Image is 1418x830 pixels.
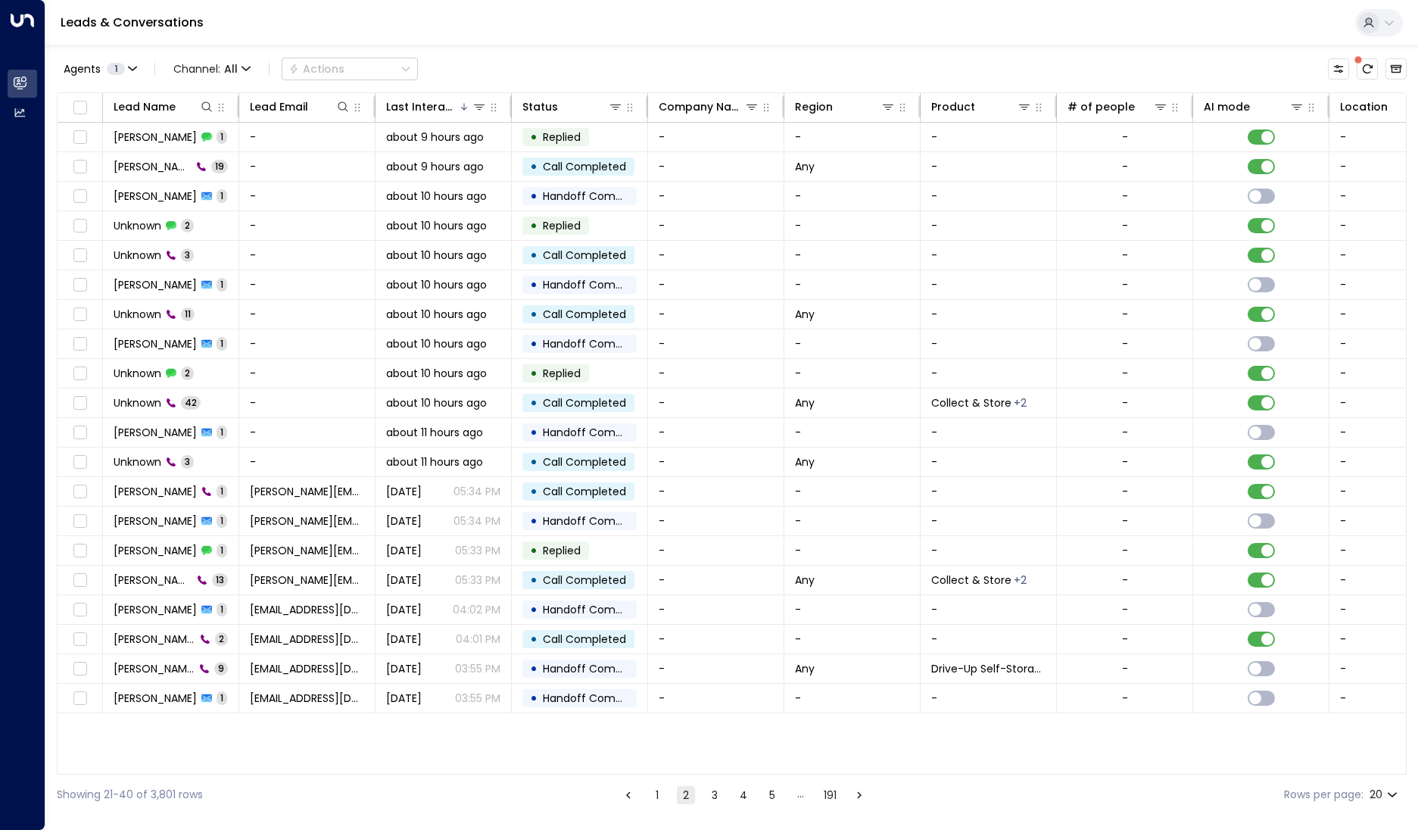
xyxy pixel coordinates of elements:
span: Unknown [114,395,161,410]
span: All [224,63,238,75]
span: 1 [217,189,227,202]
span: Lester Marshall [114,691,197,706]
div: Status [522,98,623,116]
span: 1 [217,426,227,438]
span: Yesterday [386,661,422,676]
div: Company Name [659,98,759,116]
td: - [648,123,784,151]
div: - [1122,632,1128,647]
div: - [1122,661,1128,676]
td: - [648,152,784,181]
div: Region [795,98,833,116]
span: Handoff Completed [543,277,650,292]
span: Unknown [114,366,161,381]
span: Handoff Completed [543,336,650,351]
span: Yung W [114,543,197,558]
span: about 10 hours ago [386,366,487,381]
span: kevin.zhou0704@gmail.com [250,543,364,558]
div: • [530,301,538,327]
div: • [530,567,538,593]
span: 11 [181,307,195,320]
span: Toggle select row [70,482,89,501]
td: - [921,152,1057,181]
td: - [648,507,784,535]
div: Last Interacted [386,98,458,116]
td: - [239,211,376,240]
span: Toggle select row [70,601,89,619]
td: - [648,654,784,683]
span: Call Completed [543,573,626,588]
span: 1 [107,63,125,75]
div: - [1122,602,1128,617]
div: AI mode [1204,98,1250,116]
div: - [1122,129,1128,145]
div: - [1122,543,1128,558]
span: Any [795,159,815,174]
span: Call Completed [543,248,626,263]
button: Go to page 1 [648,786,666,804]
td: - [784,123,921,151]
div: - [1122,248,1128,263]
div: - [1122,159,1128,174]
span: 1 [217,514,227,527]
span: about 10 hours ago [386,189,487,204]
div: • [530,360,538,386]
td: - [784,241,921,270]
div: … [792,786,810,804]
span: Yung W [114,573,192,588]
td: - [784,329,921,358]
span: Any [795,661,815,676]
div: Drive-Up Self-Storage,Drop & Store [1014,395,1027,410]
td: - [784,211,921,240]
span: Yesterday [386,513,422,529]
div: • [530,449,538,475]
span: Handoff Completed [543,189,650,204]
td: - [921,300,1057,329]
span: 3 [181,248,194,261]
span: Any [795,573,815,588]
span: Toggle select row [70,187,89,206]
span: Any [795,307,815,322]
span: about 9 hours ago [386,159,484,174]
span: 1 [217,544,227,557]
span: Call Completed [543,307,626,322]
span: about 11 hours ago [386,454,483,470]
button: Go to page 5 [763,786,781,804]
div: Product [931,98,975,116]
span: 9 [214,662,228,675]
td: - [648,448,784,476]
td: - [921,684,1057,713]
label: Rows per page: [1284,787,1363,803]
div: - [1122,573,1128,588]
td: - [648,359,784,388]
td: - [648,329,784,358]
span: Toggle select row [70,335,89,354]
span: Drive-Up Self-Storage [931,661,1046,676]
span: 1 [217,278,227,291]
td: - [784,477,921,506]
span: Toggle select row [70,364,89,383]
button: Actions [282,58,418,80]
td: - [648,182,784,211]
div: Status [522,98,558,116]
td: - [648,625,784,654]
td: - [648,388,784,417]
div: • [530,656,538,682]
span: 1 [217,691,227,704]
p: 05:33 PM [455,573,500,588]
span: Lester Marshall [114,602,197,617]
div: • [530,124,538,150]
div: - [1122,691,1128,706]
td: - [921,211,1057,240]
div: Region [795,98,896,116]
span: Channel: [167,58,257,80]
span: about 10 hours ago [386,395,487,410]
span: kevin.zhou0704@gmail.com [250,573,364,588]
td: - [648,684,784,713]
td: - [239,270,376,299]
button: Channel:All [167,58,257,80]
td: - [239,388,376,417]
td: - [239,300,376,329]
span: Toggle select all [70,98,89,117]
div: - [1122,395,1128,410]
